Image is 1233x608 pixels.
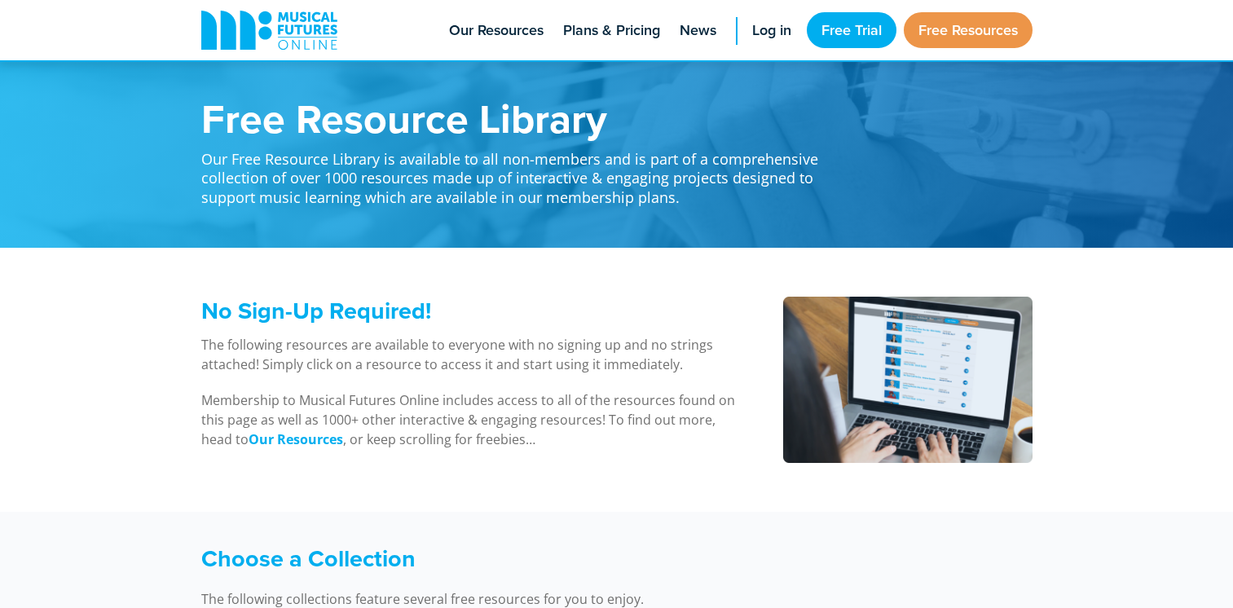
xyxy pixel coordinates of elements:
[563,20,660,42] span: Plans & Pricing
[249,430,343,449] a: Our Resources
[449,20,544,42] span: Our Resources
[201,293,431,328] span: No Sign-Up Required!
[680,20,716,42] span: News
[201,544,837,573] h3: Choose a Collection
[752,20,791,42] span: Log in
[249,430,343,448] strong: Our Resources
[201,139,837,207] p: Our Free Resource Library is available to all non-members and is part of a comprehensive collecti...
[201,390,742,449] p: Membership to Musical Futures Online includes access to all of the resources found on this page a...
[201,335,742,374] p: The following resources are available to everyone with no signing up and no strings attached! Sim...
[807,12,896,48] a: Free Trial
[904,12,1033,48] a: Free Resources
[201,98,837,139] h1: Free Resource Library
